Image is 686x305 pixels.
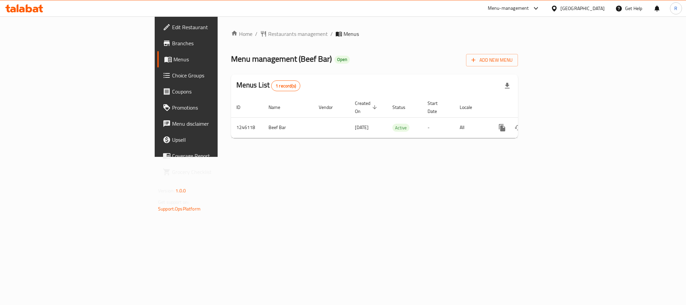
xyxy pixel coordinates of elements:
[466,54,518,66] button: Add New Menu
[231,30,518,38] nav: breadcrumb
[260,30,328,38] a: Restaurants management
[157,51,269,67] a: Menus
[157,100,269,116] a: Promotions
[269,103,289,111] span: Name
[392,103,414,111] span: Status
[454,117,489,138] td: All
[460,103,481,111] span: Locale
[157,19,269,35] a: Edit Restaurant
[172,23,264,31] span: Edit Restaurant
[158,204,201,213] a: Support.OpsPlatform
[157,148,269,164] a: Coverage Report
[392,124,409,132] span: Active
[510,120,526,136] button: Change Status
[428,99,446,115] span: Start Date
[330,30,333,38] li: /
[334,56,350,64] div: Open
[172,120,264,128] span: Menu disclaimer
[271,80,300,91] div: Total records count
[231,51,332,66] span: Menu management ( Beef Bar )
[172,168,264,176] span: Grocery Checklist
[344,30,359,38] span: Menus
[488,4,529,12] div: Menu-management
[355,123,369,132] span: [DATE]
[319,103,341,111] span: Vendor
[172,136,264,144] span: Upsell
[173,55,264,63] span: Menus
[494,120,510,136] button: more
[157,35,269,51] a: Branches
[231,97,564,138] table: enhanced table
[172,71,264,79] span: Choice Groups
[263,117,313,138] td: Beef Bar
[560,5,605,12] div: [GEOGRAPHIC_DATA]
[157,132,269,148] a: Upsell
[334,57,350,62] span: Open
[172,104,264,112] span: Promotions
[172,39,264,47] span: Branches
[674,5,677,12] span: R
[355,99,379,115] span: Created On
[489,97,564,118] th: Actions
[157,83,269,100] a: Coupons
[157,67,269,83] a: Choice Groups
[157,164,269,180] a: Grocery Checklist
[172,87,264,96] span: Coupons
[422,117,454,138] td: -
[158,186,174,195] span: Version:
[175,186,186,195] span: 1.0.0
[172,152,264,160] span: Coverage Report
[272,83,300,89] span: 1 record(s)
[236,103,249,111] span: ID
[499,78,515,94] div: Export file
[471,56,513,64] span: Add New Menu
[236,80,300,91] h2: Menus List
[157,116,269,132] a: Menu disclaimer
[268,30,328,38] span: Restaurants management
[158,198,189,206] span: Get support on:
